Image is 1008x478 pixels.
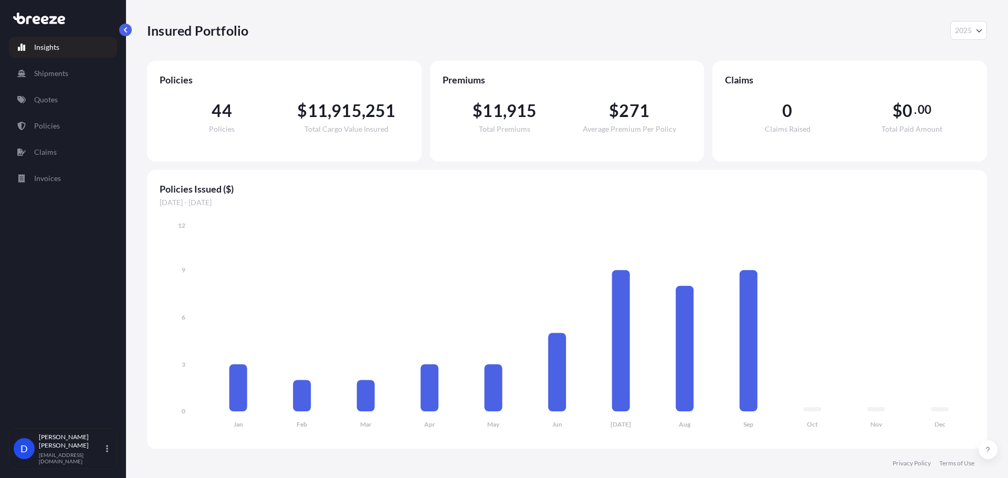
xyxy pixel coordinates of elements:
span: Average Premium Per Policy [583,125,676,133]
button: Year Selector [950,21,987,40]
span: Policies [160,73,409,86]
span: , [362,102,365,119]
p: Claims [34,147,57,157]
span: $ [297,102,307,119]
tspan: Jan [234,420,243,428]
span: . [914,105,917,114]
tspan: 9 [182,266,185,274]
span: Policies [209,125,235,133]
span: 915 [331,102,362,119]
span: 44 [212,102,232,119]
p: Invoices [34,173,61,184]
tspan: May [487,420,500,428]
span: 00 [918,105,931,114]
span: Policies Issued ($) [160,183,974,195]
tspan: Oct [807,420,818,428]
span: 11 [482,102,502,119]
span: $ [472,102,482,119]
p: Policies [34,121,60,131]
span: $ [609,102,619,119]
span: Claims Raised [765,125,811,133]
p: Shipments [34,68,68,79]
tspan: Nov [870,420,883,428]
p: Quotes [34,94,58,105]
span: Claims [725,73,974,86]
span: 2025 [955,25,972,36]
span: Premiums [443,73,692,86]
a: Insights [9,37,117,58]
tspan: 6 [182,313,185,321]
tspan: 0 [182,407,185,415]
a: Policies [9,115,117,136]
tspan: 12 [178,221,185,229]
a: Shipments [9,63,117,84]
tspan: Apr [424,420,435,428]
a: Privacy Policy [892,459,931,468]
span: 0 [782,102,792,119]
a: Quotes [9,89,117,110]
p: [PERSON_NAME] [PERSON_NAME] [39,433,104,450]
span: D [20,443,28,454]
tspan: Dec [934,420,946,428]
span: 251 [365,102,396,119]
span: 915 [507,102,537,119]
tspan: 3 [182,360,185,368]
tspan: Feb [297,420,307,428]
p: Insured Portfolio [147,22,248,39]
a: Invoices [9,168,117,189]
span: 0 [902,102,912,119]
tspan: Sep [743,420,753,428]
span: Total Cargo Value Insured [304,125,388,133]
span: [DATE] - [DATE] [160,197,974,208]
span: , [503,102,507,119]
span: , [328,102,331,119]
p: [EMAIL_ADDRESS][DOMAIN_NAME] [39,452,104,464]
span: $ [892,102,902,119]
span: Total Premiums [479,125,530,133]
span: Total Paid Amount [881,125,942,133]
tspan: [DATE] [611,420,631,428]
a: Terms of Use [939,459,974,468]
tspan: Mar [360,420,372,428]
p: Insights [34,42,59,52]
span: 11 [308,102,328,119]
span: 271 [619,102,649,119]
tspan: Jun [552,420,562,428]
a: Claims [9,142,117,163]
tspan: Aug [679,420,691,428]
